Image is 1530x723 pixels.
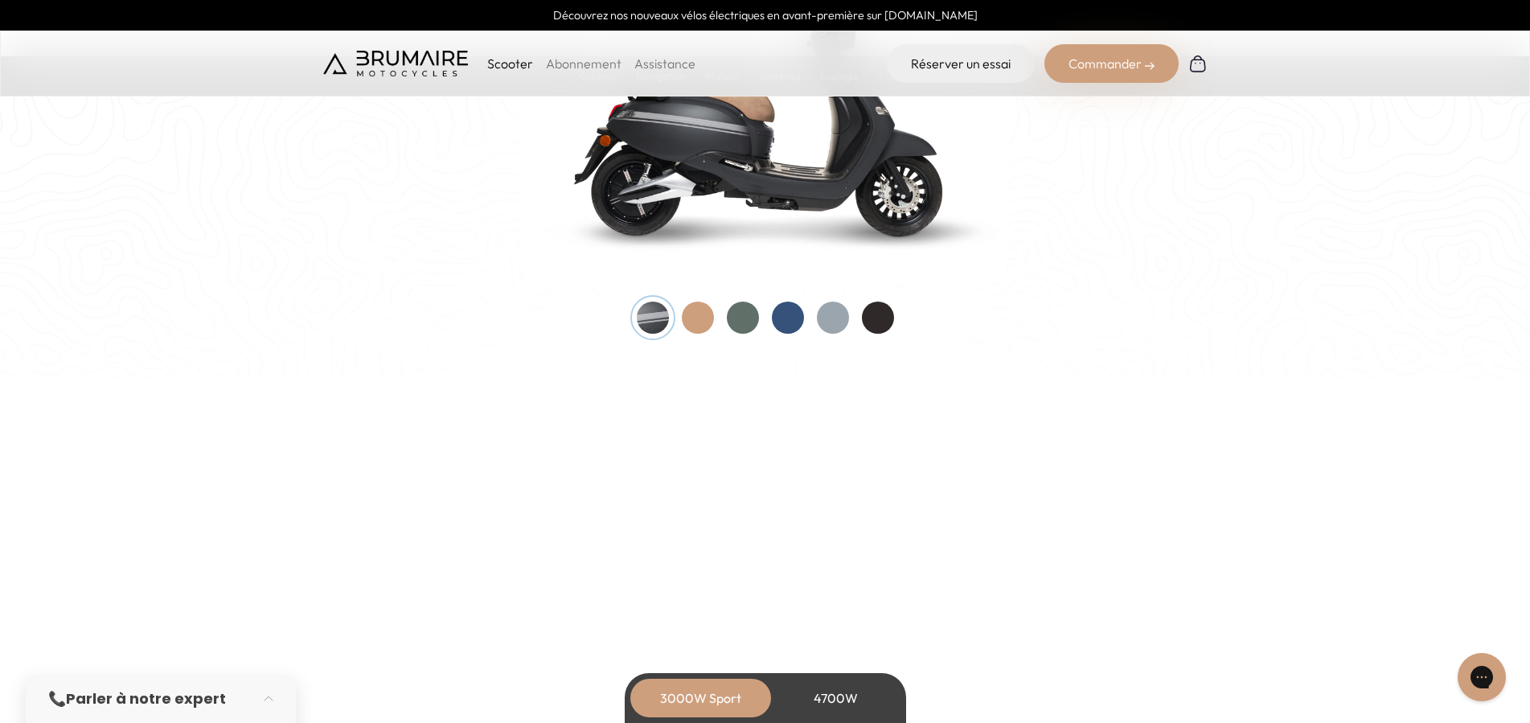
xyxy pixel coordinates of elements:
[1044,44,1179,83] div: Commander
[637,679,765,717] div: 3000W Sport
[323,51,468,76] img: Brumaire Motocycles
[1188,54,1208,73] img: Panier
[634,55,695,72] a: Assistance
[546,55,621,72] a: Abonnement
[1450,647,1514,707] iframe: Gorgias live chat messenger
[887,44,1035,83] a: Réserver un essai
[1145,61,1155,71] img: right-arrow-2.png
[487,54,533,73] p: Scooter
[772,679,900,717] div: 4700W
